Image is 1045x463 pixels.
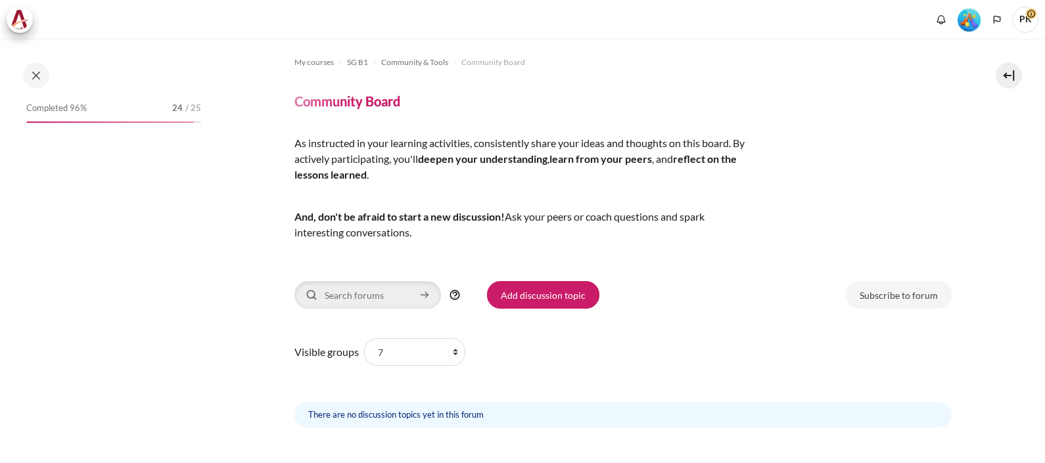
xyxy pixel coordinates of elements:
span: My courses [294,56,334,68]
span: SG B1 [347,56,368,68]
nav: Navigation bar [294,52,952,73]
span: Community Board [461,56,525,68]
div: Show notification window with no new notifications [931,10,951,30]
strong: learn from your peers [549,152,652,165]
span: As instructed in your learning activities, consistently share your ideas and thoughts on this board. [294,137,731,149]
div: 96% [26,121,194,123]
a: User menu [1012,7,1038,33]
span: PK [1012,7,1038,33]
p: By actively participating, you'll , , and . [294,135,755,183]
a: Community Board [461,55,525,70]
label: Visible groups [294,344,359,360]
p: Ask your peers or coach questions and spark interesting conversations. [294,209,755,240]
a: Level #5 [952,7,986,32]
a: Architeck Architeck [7,7,39,33]
a: Add discussion topic [487,281,599,309]
img: Architeck [11,10,29,30]
img: Level #5 [958,9,981,32]
button: Languages [987,10,1007,30]
div: Level #5 [958,7,981,32]
span: / 25 [185,102,201,115]
a: Help [446,289,463,301]
img: Help with Search [449,289,461,301]
strong: deepen your understanding [418,152,547,165]
input: Search forums [294,281,441,309]
a: My courses [294,55,334,70]
span: Community & Tools [381,56,448,68]
div: There are no discussion topics yet in this forum [294,402,952,428]
strong: And, don't be afraid to start a new discussion! [294,210,505,223]
span: 24 [172,102,183,115]
a: Subscribe to forum [846,281,952,309]
a: SG B1 [347,55,368,70]
h4: Community Board [294,93,400,110]
a: Community & Tools [381,55,448,70]
span: Completed 96% [26,102,87,115]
